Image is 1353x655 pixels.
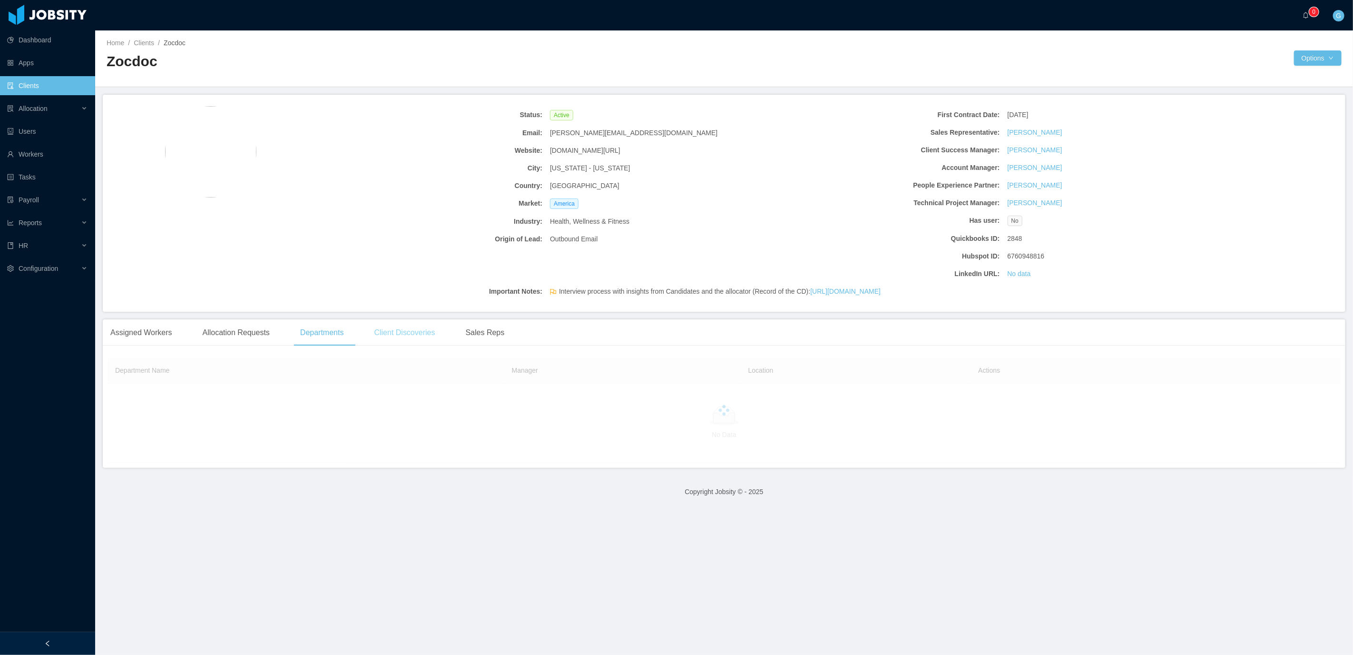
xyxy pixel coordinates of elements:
span: 2848 [1008,234,1022,244]
b: Sales Representative: [779,128,1000,138]
sup: 0 [1309,7,1319,17]
footer: Copyright Jobsity © - 2025 [95,476,1353,508]
a: icon: userWorkers [7,145,88,164]
a: [URL][DOMAIN_NAME] [810,288,881,295]
span: [DOMAIN_NAME][URL] [550,146,620,156]
a: icon: pie-chartDashboard [7,30,88,50]
b: Has user: [779,216,1000,226]
span: / [128,39,130,47]
span: Payroll [19,196,39,204]
span: G [1336,10,1342,21]
a: [PERSON_NAME] [1008,128,1062,138]
b: People Experience Partner: [779,180,1000,190]
i: icon: bell [1303,12,1309,19]
b: Account Manager: [779,163,1000,173]
b: Client Success Manager: [779,145,1000,155]
button: Optionsicon: down [1294,50,1342,66]
b: First Contract Date: [779,110,1000,120]
div: Allocation Requests [195,319,277,346]
b: Country: [321,181,542,191]
img: 73afb950-09a4-11ec-8cd6-ddef92cd5b5e_61730daf1692c-400w.png [165,106,256,198]
span: 6760948816 [1008,251,1045,261]
b: Origin of Lead: [321,234,542,244]
div: Sales Reps [458,319,512,346]
b: Technical Project Manager: [779,198,1000,208]
span: America [550,198,578,209]
div: Assigned Workers [103,319,180,346]
b: LinkedIn URL: [779,269,1000,279]
span: HR [19,242,28,249]
b: City: [321,163,542,173]
b: Market: [321,198,542,208]
a: icon: profileTasks [7,168,88,187]
a: Home [107,39,124,47]
i: icon: solution [7,105,14,112]
div: Departments [293,319,352,346]
span: [GEOGRAPHIC_DATA] [550,181,619,191]
a: [PERSON_NAME] [1008,198,1062,208]
span: flag [550,288,557,298]
a: icon: appstoreApps [7,53,88,72]
span: No [1008,216,1022,226]
span: Reports [19,219,42,227]
span: Configuration [19,265,58,272]
b: Industry: [321,217,542,227]
div: Client Discoveries [367,319,443,346]
span: Active [550,110,573,120]
b: Email: [321,128,542,138]
i: icon: book [7,242,14,249]
h2: Zocdoc [107,52,724,71]
span: / [158,39,160,47]
a: icon: robotUsers [7,122,88,141]
a: icon: auditClients [7,76,88,95]
a: [PERSON_NAME] [1008,180,1062,190]
a: Clients [134,39,154,47]
b: Quickbooks ID: [779,234,1000,244]
a: No data [1008,269,1031,279]
span: Outbound Email [550,234,598,244]
a: [PERSON_NAME] [1008,163,1062,173]
i: icon: line-chart [7,219,14,226]
span: Health, Wellness & Fitness [550,217,629,227]
i: icon: setting [7,265,14,272]
span: [US_STATE] - [US_STATE] [550,163,630,173]
a: [PERSON_NAME] [1008,145,1062,155]
i: icon: file-protect [7,197,14,203]
b: Status: [321,110,542,120]
span: Zocdoc [164,39,186,47]
b: Hubspot ID: [779,251,1000,261]
b: Website: [321,146,542,156]
b: Important Notes: [321,287,542,297]
div: [DATE] [1004,106,1233,124]
span: Interview process with insights from Candidates and the allocator (Record of the CD): [559,287,881,297]
span: [PERSON_NAME][EMAIL_ADDRESS][DOMAIN_NAME] [550,128,717,138]
span: Allocation [19,105,48,112]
